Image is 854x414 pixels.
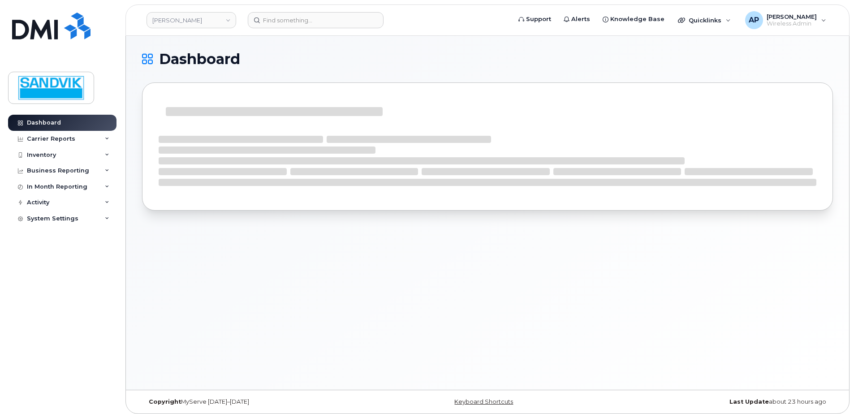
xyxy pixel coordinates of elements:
div: MyServe [DATE]–[DATE] [142,398,372,405]
strong: Last Update [729,398,769,405]
strong: Copyright [149,398,181,405]
span: Dashboard [159,52,240,66]
div: about 23 hours ago [603,398,833,405]
a: Keyboard Shortcuts [454,398,513,405]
